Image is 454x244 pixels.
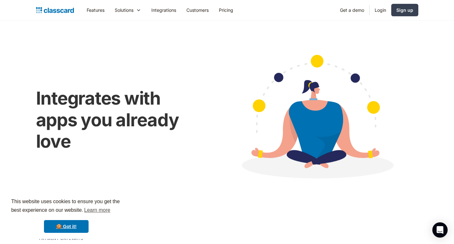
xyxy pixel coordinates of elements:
div: Sign up [396,7,413,13]
h1: Integrates with apps you already love [36,88,201,152]
img: Cartoon image showing connected apps [214,42,418,196]
div: cookieconsent [5,192,127,239]
span: This website uses cookies to ensure you get the best experience on our website. [11,198,121,215]
a: dismiss cookie message [44,220,89,233]
a: Login [370,3,391,17]
div: Solutions [110,3,146,17]
a: Get a demo [335,3,369,17]
div: Open Intercom Messenger [432,222,448,238]
a: learn more about cookies [83,205,111,215]
a: Customers [181,3,214,17]
a: Pricing [214,3,238,17]
div: Solutions [115,7,133,13]
a: Integrations [146,3,181,17]
a: Features [82,3,110,17]
a: home [36,6,74,15]
a: Sign up [391,4,418,16]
